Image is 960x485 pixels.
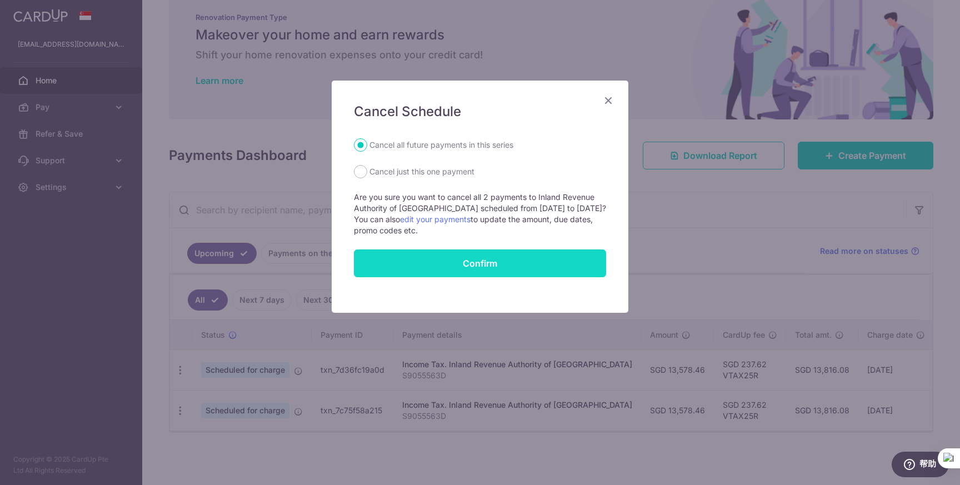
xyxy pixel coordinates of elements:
a: edit your payments [400,214,471,224]
iframe: 打开一个小组件，您可以在其中找到更多信息 [891,452,949,479]
p: Are you sure you want to cancel all 2 payments to Inland Revenue Authority of [GEOGRAPHIC_DATA] s... [354,192,606,236]
label: Cancel all future payments in this series [369,138,513,152]
h5: Cancel Schedule [354,103,606,121]
button: Confirm [354,249,606,277]
button: Close [602,94,615,107]
label: Cancel just this one payment [369,165,474,178]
